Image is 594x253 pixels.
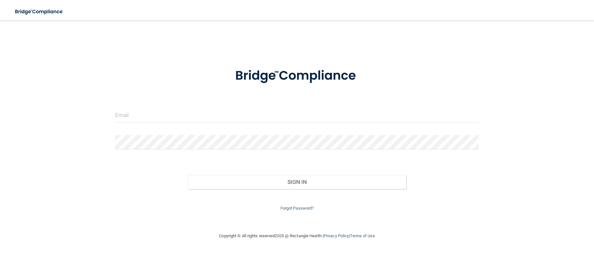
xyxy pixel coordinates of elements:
[222,59,372,93] img: bridge_compliance_login_screen.278c3ca4.svg
[324,233,349,238] a: Privacy Policy
[188,175,406,189] button: Sign In
[10,5,69,18] img: bridge_compliance_login_screen.278c3ca4.svg
[115,108,479,122] input: Email
[350,233,375,238] a: Terms of Use
[180,226,415,246] div: Copyright © All rights reserved 2025 @ Rectangle Health | |
[280,206,314,211] a: Forgot Password?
